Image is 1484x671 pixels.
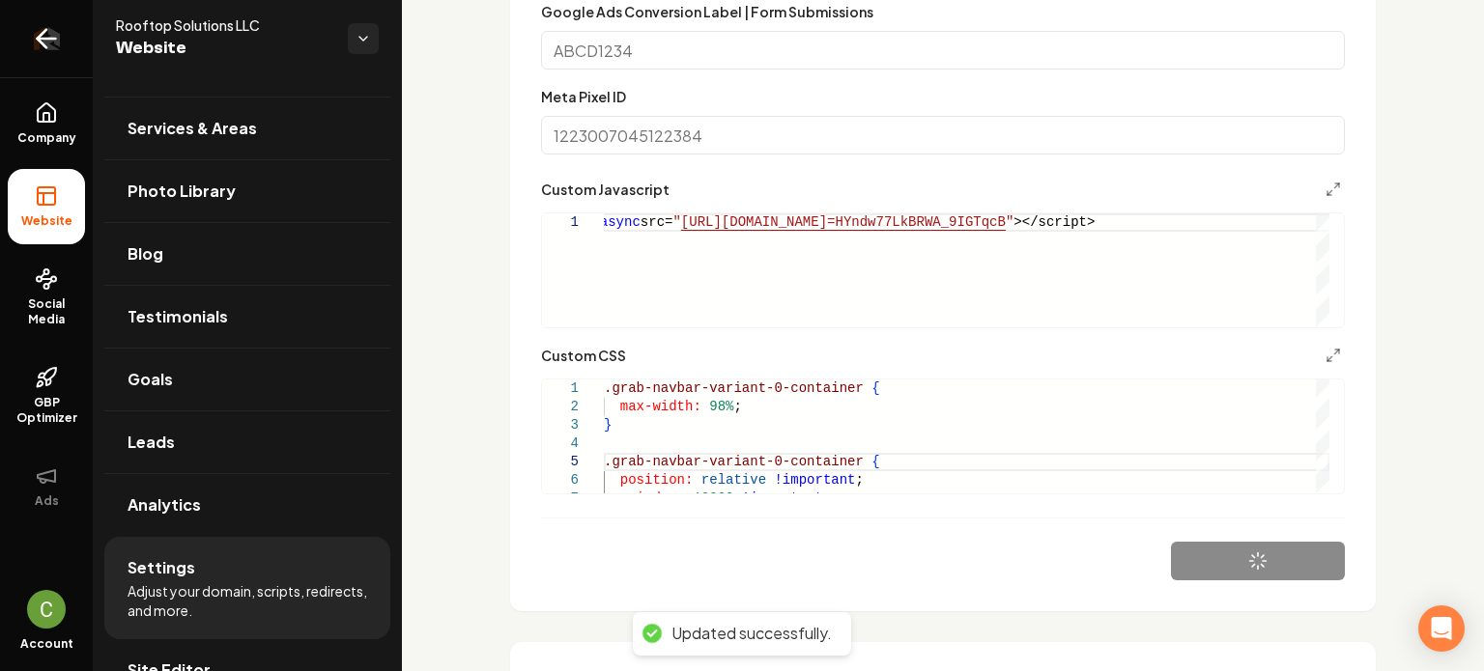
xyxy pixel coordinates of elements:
span: " [1006,214,1013,230]
a: Company [8,86,85,161]
span: src= [641,214,673,230]
span: { [871,454,879,469]
div: 2 [542,398,579,416]
input: 1223007045122384 [541,116,1345,154]
span: ; [855,472,863,488]
span: Settings [128,556,195,579]
span: position: [620,472,694,488]
span: Analytics [128,493,201,517]
span: Ads [27,493,67,509]
span: async [600,214,641,230]
span: GBP Optimizer [8,395,85,426]
span: 10000 [693,490,733,506]
a: Leads [104,411,390,473]
span: z-index: [620,490,685,506]
div: 1 [542,379,579,398]
button: Ads [8,449,85,524]
a: Photo Library [104,160,390,222]
span: =HYndw77LkBRWA_9IGTqcB [827,214,1006,230]
span: max-width: [620,399,701,414]
label: Meta Pixel ID [541,88,626,105]
span: Account [20,636,73,652]
span: ; [733,399,741,414]
span: !important [742,490,823,506]
div: 3 [542,416,579,434]
a: Blog [104,223,390,285]
span: [URL][DOMAIN_NAME] [681,214,827,230]
span: " [672,214,680,230]
div: Updated successfully. [671,624,832,644]
div: 5 [542,453,579,471]
span: Social Media [8,296,85,327]
button: Open user button [27,590,66,629]
span: Adjust your domain, scripts, redirects, and more. [128,581,367,620]
span: ; [823,490,831,506]
span: .grab-navbar-variant-0-container [604,454,864,469]
a: Analytics [104,474,390,536]
span: Goals [128,368,173,391]
span: } [604,417,612,433]
span: !important [774,472,855,488]
a: Testimonials [104,286,390,348]
div: 6 [542,471,579,489]
label: Custom CSS [541,349,626,362]
label: Custom Javascript [541,182,670,196]
span: .grab-navbar-variant-0-container [604,380,864,396]
span: Testimonials [128,305,228,328]
div: 7 [542,489,579,508]
span: Leads [128,431,175,454]
span: Company [10,130,84,146]
div: 4 [542,434,579,453]
span: Photo Library [128,180,236,203]
a: Goals [104,349,390,410]
input: ABCD1234 [541,31,1345,70]
div: Open Intercom Messenger [1418,605,1465,652]
span: Blog [128,242,163,266]
div: 1 [542,213,579,232]
span: relative [701,472,766,488]
a: GBP Optimizer [8,350,85,441]
a: Services & Areas [104,98,390,159]
span: { [871,380,879,396]
a: Social Media [8,252,85,343]
span: Website [116,35,332,62]
label: Google Ads Conversion Label | Form Submissions [541,3,873,20]
span: Rooftop Solutions LLC [116,15,332,35]
span: 98% [709,399,733,414]
span: Website [14,213,80,229]
span: Services & Areas [128,117,257,140]
img: Candela Corradin [27,590,66,629]
span: ></script> [1013,214,1095,230]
